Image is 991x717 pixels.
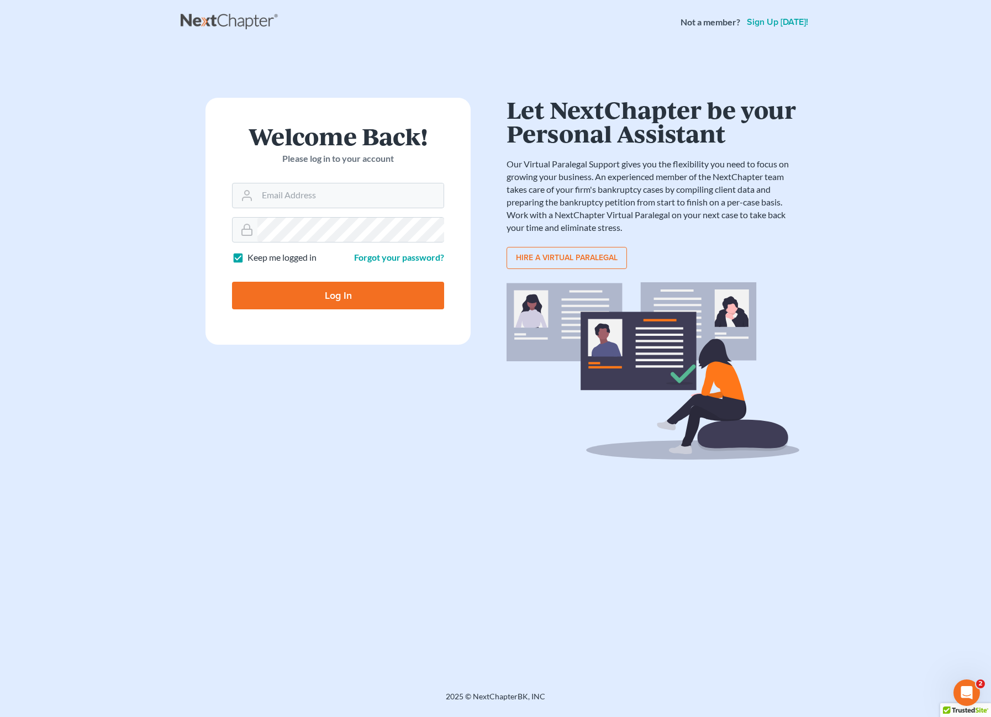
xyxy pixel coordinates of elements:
[247,251,317,264] label: Keep me logged in
[976,679,985,688] span: 2
[257,183,444,208] input: Email Address
[745,18,810,27] a: Sign up [DATE]!
[232,282,444,309] input: Log In
[953,679,980,706] iframe: Intercom live chat
[354,252,444,262] a: Forgot your password?
[681,16,740,29] strong: Not a member?
[507,247,627,269] a: Hire a virtual paralegal
[232,152,444,165] p: Please log in to your account
[232,124,444,148] h1: Welcome Back!
[507,98,799,145] h1: Let NextChapter be your Personal Assistant
[507,282,799,460] img: virtual_paralegal_bg-b12c8cf30858a2b2c02ea913d52db5c468ecc422855d04272ea22d19010d70dc.svg
[507,158,799,234] p: Our Virtual Paralegal Support gives you the flexibility you need to focus on growing your busines...
[181,691,810,711] div: 2025 © NextChapterBK, INC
